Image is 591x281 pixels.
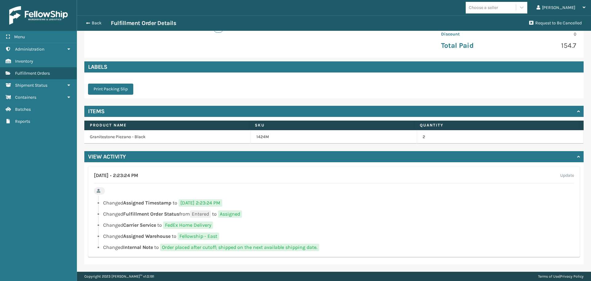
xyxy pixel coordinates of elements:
span: Carrier Service [123,222,156,228]
span: Assigned [218,210,242,218]
span: • [110,173,111,178]
span: Shipment Status [15,83,47,88]
label: Quantity [420,122,573,128]
span: Fulfillment Order Status [123,211,179,217]
button: Print Packing Slip [88,84,133,95]
a: 1424M [256,134,269,140]
span: Fellowship - East [178,233,219,240]
span: Menu [14,34,25,39]
img: logo [9,6,68,25]
p: Copyright 2023 [PERSON_NAME]™ v 1.0.191 [84,272,154,281]
button: Request to Be Cancelled [525,17,585,29]
td: Granitestone Piezano - Black [84,130,251,144]
p: 0 [513,31,576,37]
li: Changed to [94,221,574,229]
li: Changed from to [94,210,574,218]
span: FedEx Home Delivery [163,221,213,229]
li: Changed to [94,199,574,207]
div: | [538,272,584,281]
p: 154.7 [513,41,576,50]
span: Assigned Timestamp [123,200,171,206]
td: 2 [417,130,584,144]
h3: Fulfillment Order Details [111,19,176,27]
label: Product Name [90,122,243,128]
p: Total Paid [441,41,505,50]
span: Fulfillment Orders [15,71,50,76]
span: Reports [15,119,30,124]
h4: Labels [84,61,584,72]
li: Changed to [94,244,574,251]
span: Assigned Warehouse [123,233,171,239]
span: Order placed after cutoff; shipped on the next available shipping date. [160,244,319,251]
span: Entered [190,210,211,218]
a: Terms of Use [538,274,559,279]
label: Update [560,172,574,179]
h4: Items [88,108,105,115]
h4: View Activity [88,153,126,160]
a: Privacy Policy [560,274,584,279]
p: Discount [441,31,505,37]
label: SKU [255,122,408,128]
i: Request to Be Cancelled [529,21,533,25]
span: Containers [15,95,36,100]
span: Internal Note [123,244,153,250]
li: Changed to [94,233,574,240]
span: [DATE] 2:23:24 PM [179,199,222,207]
button: Back [82,20,111,26]
span: Batches [15,107,31,112]
span: Administration [15,47,44,52]
div: Choose a seller [469,4,498,11]
span: Inventory [15,59,33,64]
h4: [DATE] 2:23:24 PM [94,172,138,179]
